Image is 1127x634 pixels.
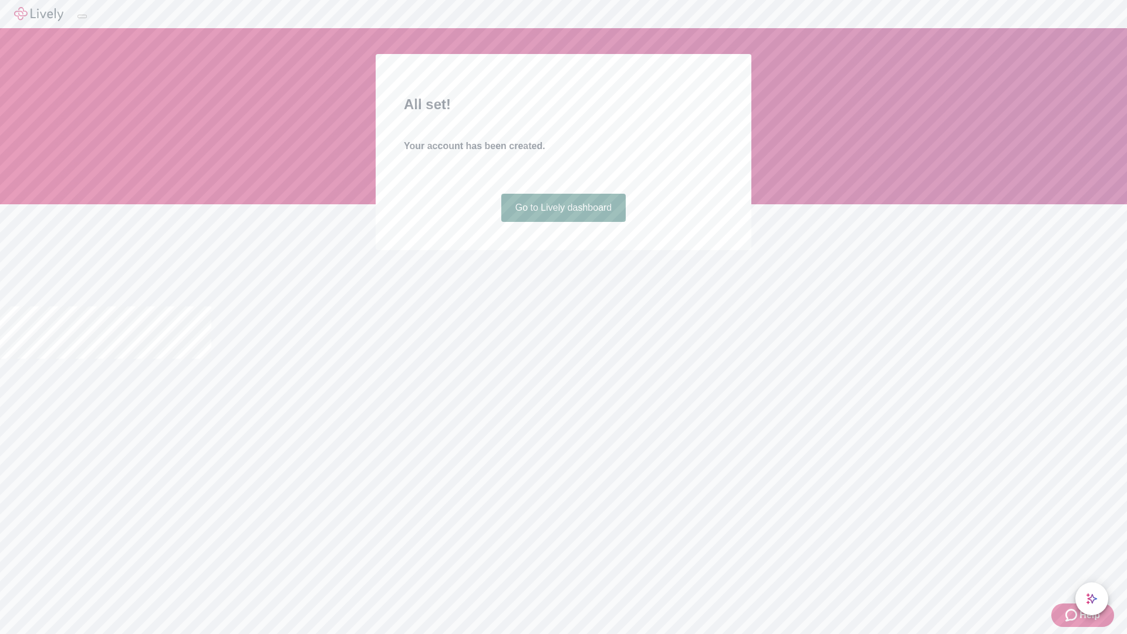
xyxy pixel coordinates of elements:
[501,194,626,222] a: Go to Lively dashboard
[404,139,723,153] h4: Your account has been created.
[1079,608,1100,622] span: Help
[1086,593,1098,605] svg: Lively AI Assistant
[14,7,63,21] img: Lively
[404,94,723,115] h2: All set!
[1051,603,1114,627] button: Zendesk support iconHelp
[77,15,87,18] button: Log out
[1065,608,1079,622] svg: Zendesk support icon
[1075,582,1108,615] button: chat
